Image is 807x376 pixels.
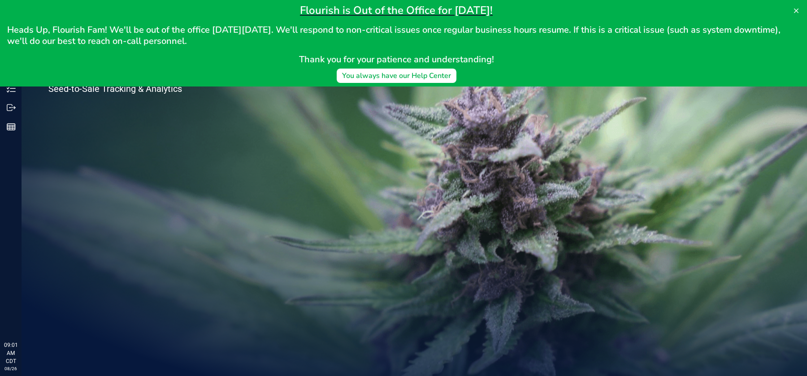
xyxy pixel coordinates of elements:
p: 08/26 [4,365,17,372]
iframe: Resource center [9,304,36,331]
p: Seed-to-Sale Tracking & Analytics [48,84,219,93]
inline-svg: Reports [7,122,16,131]
p: 09:01 AM CDT [4,341,17,365]
span: Heads Up, Flourish Fam! We'll be out of the office [DATE][DATE]. We'll respond to non-critical is... [7,24,783,47]
inline-svg: Outbound [7,103,16,112]
div: You always have our Help Center [342,70,451,81]
inline-svg: Inventory [7,84,16,93]
span: Flourish is Out of the Office for [DATE]! [300,3,493,17]
span: Thank you for your patience and understanding! [299,53,494,65]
